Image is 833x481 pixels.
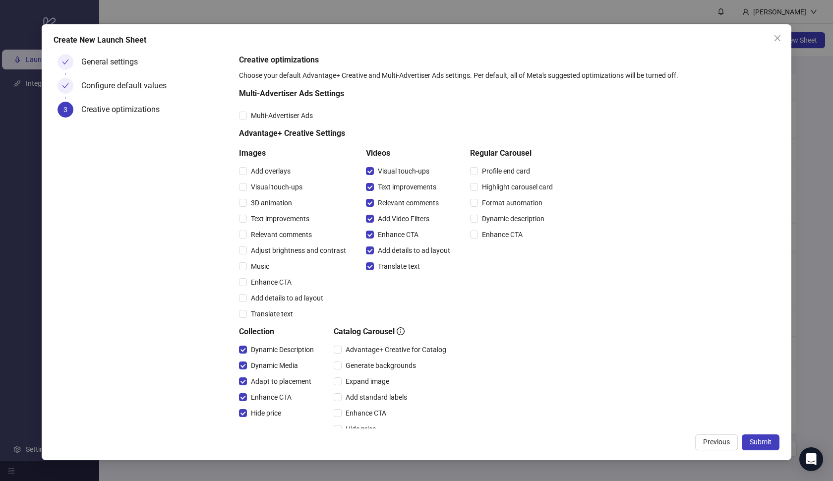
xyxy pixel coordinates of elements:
div: General settings [81,54,146,70]
button: Submit [742,434,779,450]
span: Relevant comments [374,197,443,208]
span: Visual touch-ups [247,181,306,192]
span: Multi-Advertiser Ads [247,110,317,121]
span: Advantage+ Creative for Catalog [342,344,450,355]
span: Profile end card [478,166,534,177]
span: Adjust brightness and contrast [247,245,350,256]
div: Creative optimizations [81,102,168,118]
span: Enhance CTA [374,229,422,240]
span: 3 [63,106,67,114]
span: close [773,34,781,42]
span: Previous [703,438,730,446]
span: Expand image [342,376,393,387]
span: Visual touch-ups [374,166,433,177]
h5: Regular Carousel [470,147,557,159]
h5: Videos [366,147,454,159]
span: Highlight carousel card [478,181,557,192]
span: check [62,59,69,65]
div: Configure default values [81,78,175,94]
span: Enhance CTA [478,229,527,240]
h5: Images [239,147,350,159]
span: Adapt to placement [247,376,315,387]
span: Dynamic description [478,213,548,224]
h5: Creative optimizations [239,54,775,66]
span: Format automation [478,197,546,208]
span: 3D animation [247,197,296,208]
span: Enhance CTA [342,408,390,419]
h5: Advantage+ Creative Settings [239,127,557,139]
span: Add details to ad layout [374,245,454,256]
span: Hide price [342,423,380,434]
h5: Multi-Advertiser Ads Settings [239,88,557,100]
span: info-circle [397,327,405,335]
span: Dynamic Media [247,360,302,371]
span: Submit [750,438,772,446]
span: Enhance CTA [247,392,296,403]
span: Translate text [374,261,424,272]
span: Music [247,261,273,272]
h5: Catalog Carousel [334,326,450,338]
span: check [62,82,69,89]
button: Previous [695,434,738,450]
span: Generate backgrounds [342,360,420,371]
span: Add details to ad layout [247,293,327,303]
span: Text improvements [374,181,440,192]
div: Open Intercom Messenger [799,447,823,471]
div: Choose your default Advantage+ Creative and Multi-Advertiser Ads settings. Per default, all of Me... [239,70,775,81]
span: Add overlays [247,166,295,177]
div: Create New Launch Sheet [54,34,779,46]
h5: Collection [239,326,318,338]
span: Dynamic Description [247,344,318,355]
span: Text improvements [247,213,313,224]
span: Relevant comments [247,229,316,240]
span: Add standard labels [342,392,411,403]
span: Translate text [247,308,297,319]
button: Close [770,30,785,46]
span: Hide price [247,408,285,419]
span: Enhance CTA [247,277,296,288]
span: Add Video Filters [374,213,433,224]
